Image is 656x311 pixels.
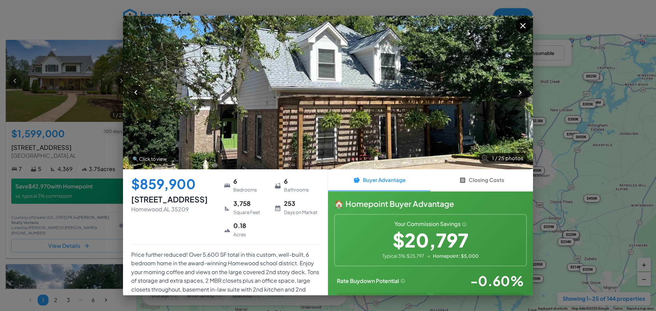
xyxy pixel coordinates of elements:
div: 1 / 25 photos [479,153,528,164]
p: Homewood , AL 35209 [131,206,216,213]
span: Acres [233,231,246,237]
span: Bathrooms [284,187,309,193]
span: Bedrooms [233,187,257,193]
p: 6 [233,178,257,185]
p: Rate Buydown Potential [337,277,399,285]
svg: Homepoint charges a flat $5,000 commission instead of the typical 3% buyer's agent commission, sa... [462,222,467,227]
h6: 🏠 Homepoint Buyer Advantage [334,198,527,210]
h6: [STREET_ADDRESS] [131,195,216,204]
h4: $859,900 [131,178,216,191]
p: 6 [284,178,309,185]
span: → [427,252,430,260]
span: Square Feet [233,209,260,215]
p: 0.18 [233,222,246,229]
span: Homepoint: $5,000 [433,252,479,260]
p: 253 [284,200,317,207]
span: Typical 3%: $25,797 [382,252,424,260]
p: 3,758 [233,200,260,207]
p: Your Commission Savings [394,220,461,228]
p: 🔍 Click to view [128,154,171,164]
button: Closing Costs [430,169,533,191]
img: Property [123,16,533,169]
span: Days on Market [284,209,317,215]
svg: Use your commission savings to buy discount points and permanently lower your mortgage rate. Each... [400,279,405,283]
button: Buyer Advantage [328,169,430,191]
h3: $20,797 [340,231,521,250]
span: 1 / 25 photos [488,154,528,162]
h4: - 0.60 % [470,274,524,288]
